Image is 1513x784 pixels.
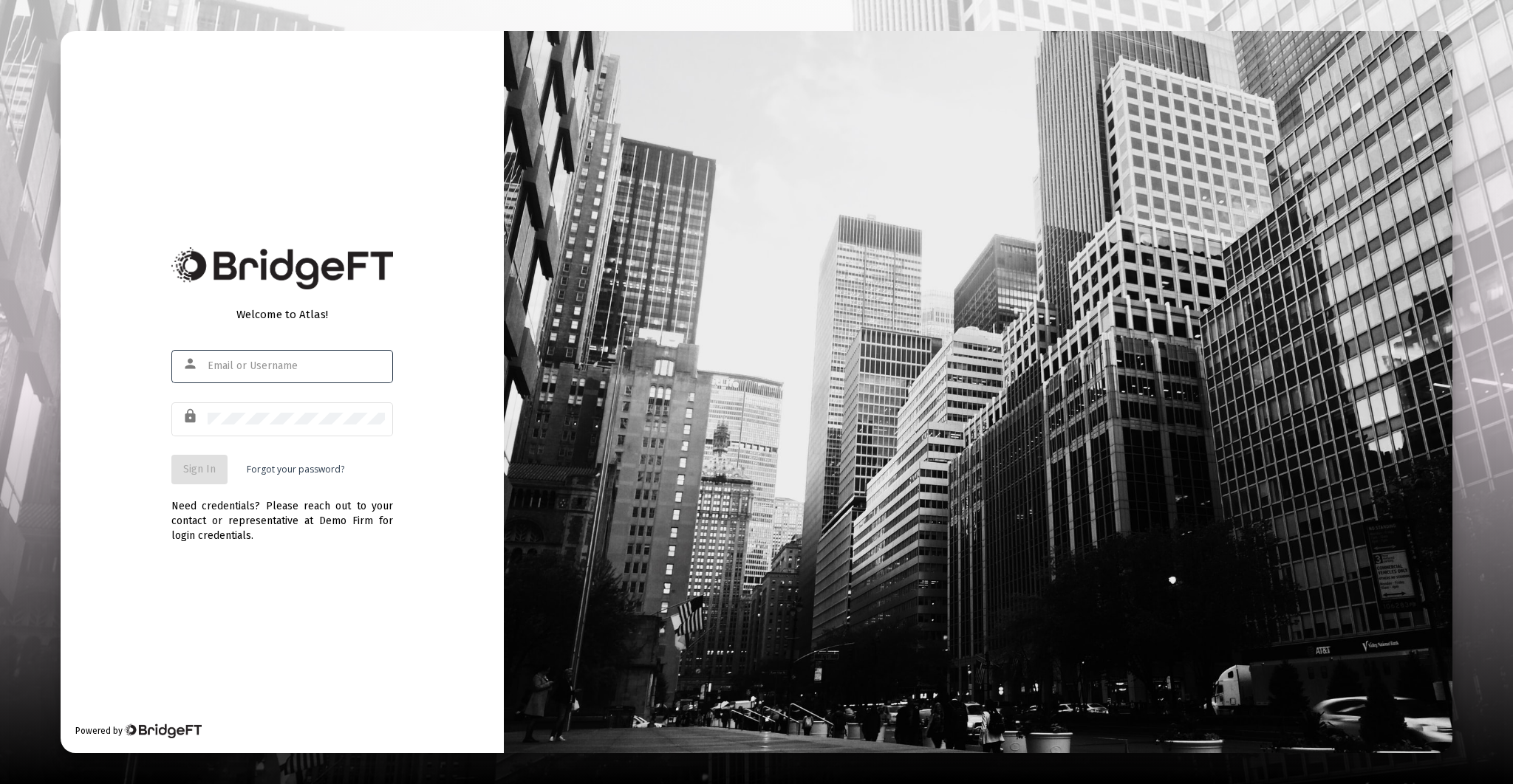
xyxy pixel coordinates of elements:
img: Bridge Financial Technology Logo [124,723,202,738]
input: Email or Username [208,360,385,372]
mat-icon: person [182,355,200,373]
div: Powered by [75,723,202,738]
mat-icon: lock [182,408,200,425]
img: Logo [171,247,393,289]
span: Sign In [183,463,216,475]
div: Welcome to Atlas! [171,307,393,322]
a: Forgot your password? [247,462,344,477]
div: Need credentials? Please reach out to your contact or representative at Demo Firm for login crede... [171,484,393,543]
button: Sign In [171,455,228,484]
